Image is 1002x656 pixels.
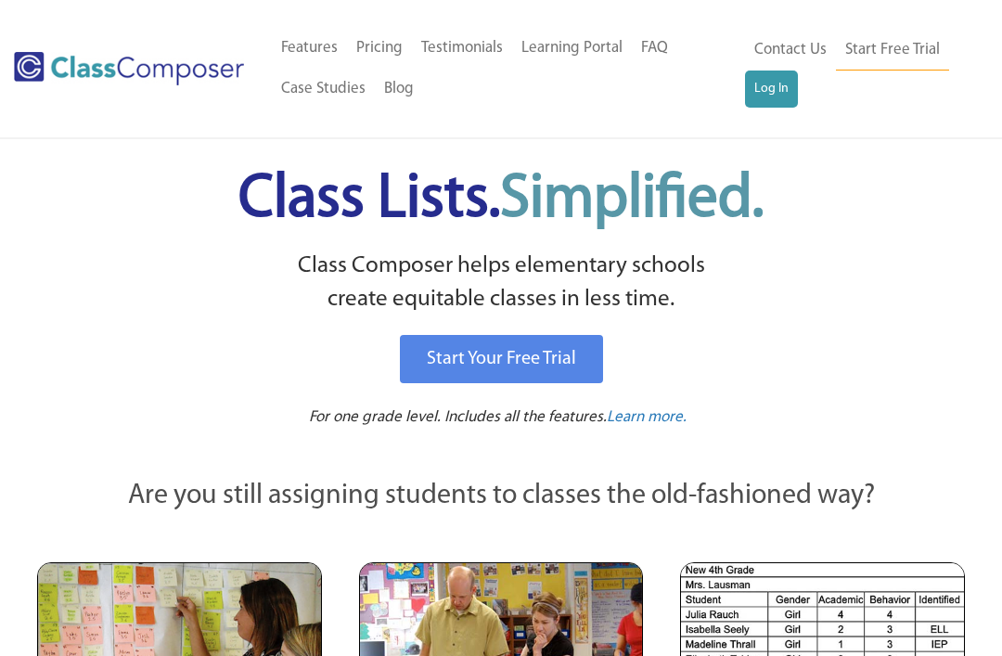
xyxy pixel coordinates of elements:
[272,69,375,109] a: Case Studies
[607,406,687,430] a: Learn more.
[375,69,423,109] a: Blog
[427,350,576,368] span: Start Your Free Trial
[632,28,677,69] a: FAQ
[37,476,965,517] p: Are you still assigning students to classes the old-fashioned way?
[347,28,412,69] a: Pricing
[14,52,244,85] img: Class Composer
[836,30,949,71] a: Start Free Trial
[745,30,836,71] a: Contact Us
[745,71,798,108] a: Log In
[309,409,607,425] span: For one grade level. Includes all the features.
[272,28,347,69] a: Features
[745,30,975,108] nav: Header Menu
[238,170,764,230] span: Class Lists.
[607,409,687,425] span: Learn more.
[500,170,764,230] span: Simplified.
[272,28,745,109] nav: Header Menu
[512,28,632,69] a: Learning Portal
[25,250,977,317] p: Class Composer helps elementary schools create equitable classes in less time.
[400,335,603,383] a: Start Your Free Trial
[412,28,512,69] a: Testimonials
